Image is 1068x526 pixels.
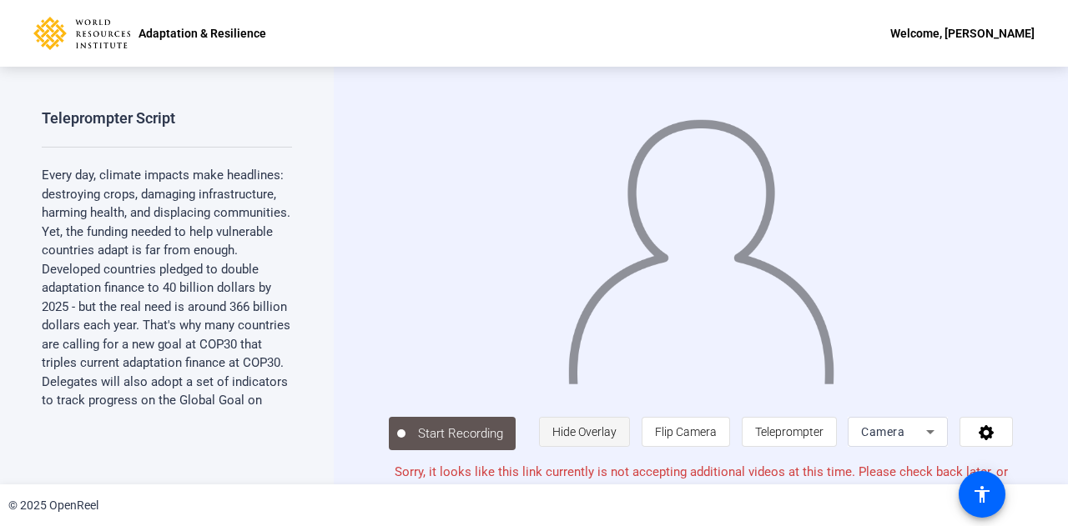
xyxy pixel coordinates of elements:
[406,424,516,443] span: Start Recording
[890,23,1035,43] div: Welcome, [PERSON_NAME]
[33,17,130,50] img: OpenReel logo
[755,425,824,438] span: Teleprompter
[42,260,292,373] p: Developed countries pledged to double adaptation finance to 40 billion dollars by 2025 - but the ...
[139,23,266,43] p: Adaptation & Resilience
[389,417,516,450] button: Start Recording
[389,463,1013,500] p: Sorry, it looks like this link currently is not accepting additional videos at this time. Please ...
[655,425,717,438] span: Flip Camera
[972,484,992,504] mat-icon: accessibility
[742,417,837,447] button: Teleprompter
[861,425,904,438] span: Camera
[42,166,292,260] p: Every day, climate impacts make headlines: destroying crops, damaging infrastructure, harming hea...
[539,417,630,447] button: Hide Overlay
[566,103,836,384] img: overlay
[552,425,617,438] span: Hide Overlay
[42,108,175,128] div: Teleprompter Script
[642,417,730,447] button: Flip Camera
[8,497,98,514] div: © 2025 OpenReel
